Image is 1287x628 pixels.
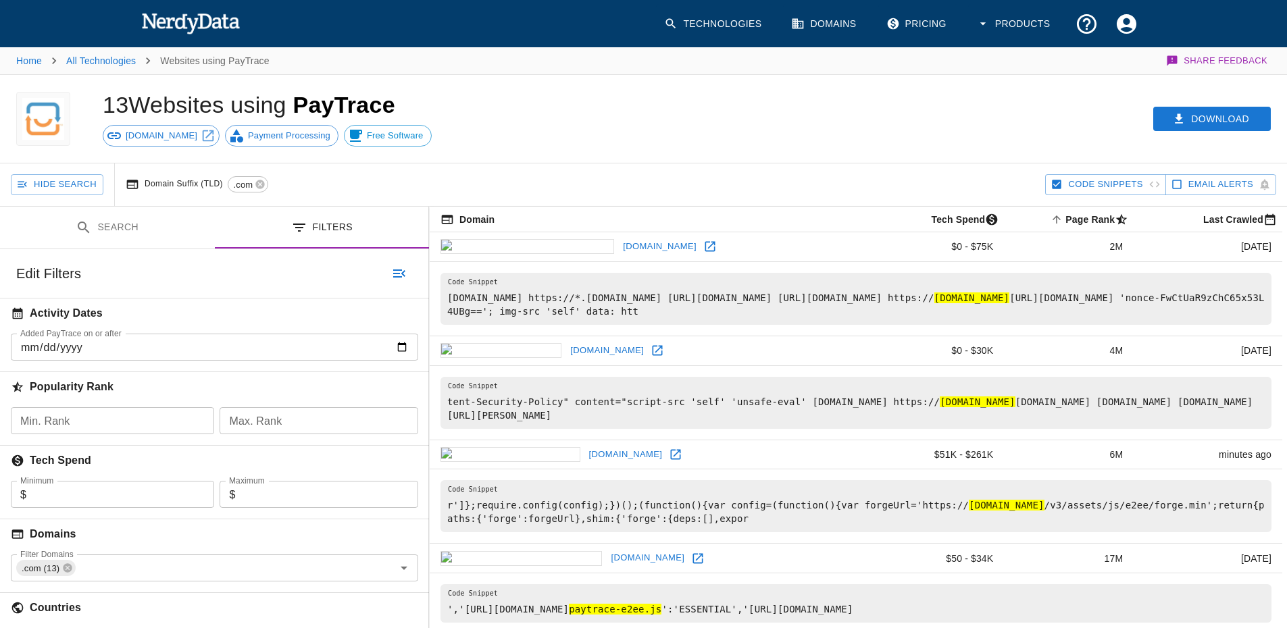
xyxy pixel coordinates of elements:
[913,211,1004,228] span: The estimated minimum and maximum annual tech spend each webpage has, based on the free, freemium...
[215,207,430,249] button: Filters
[440,273,1271,325] pre: [DOMAIN_NAME] https://*.[DOMAIN_NAME] [URL][DOMAIN_NAME] [URL][DOMAIN_NAME] https:// [URL][DOMAIN...
[620,236,700,257] a: [DOMAIN_NAME]
[293,92,395,117] span: PayTrace
[866,544,1004,573] td: $50 - $34K
[783,4,867,44] a: Domains
[1004,336,1134,365] td: 4M
[11,481,214,508] div: $
[1134,440,1282,469] td: minutes ago
[1153,107,1271,132] button: Download
[20,328,122,339] label: Added PayTrace on or after
[228,176,268,192] div: .com
[1068,177,1142,192] span: Hide Code Snippets
[20,548,74,560] label: Filter Domains
[656,4,772,44] a: Technologies
[22,92,64,146] img: PayTrace logo
[160,54,269,68] p: Websites using PayTrace
[688,548,708,569] a: Open psfloodbarriers.com in new window
[1067,4,1107,44] button: Support and Documentation
[440,343,561,358] img: musick8.com icon
[220,481,418,508] div: $
[229,475,265,486] label: Maximum
[440,239,614,254] img: summitappliance.com icon
[440,551,602,566] img: psfloodbarriers.com icon
[16,47,270,74] nav: breadcrumb
[16,55,42,66] a: Home
[440,211,495,228] span: The registered domain name (i.e. "nerdydata.com").
[103,92,395,117] h1: 13 Websites using
[586,444,666,465] a: [DOMAIN_NAME]
[141,9,241,36] img: NerdyData.com
[866,440,1004,469] td: $51K - $261K
[968,4,1061,44] button: Products
[1219,532,1271,583] iframe: Drift Widget Chat Controller
[647,340,667,361] a: Open musick8.com in new window
[241,129,338,142] span: Payment Processing
[700,236,720,257] a: Open summitappliance.com in new window
[118,129,205,142] span: [DOMAIN_NAME]
[1004,440,1134,469] td: 6M
[969,500,1044,511] hl: [DOMAIN_NAME]
[395,558,413,577] button: Open
[440,480,1271,532] pre: r']};require.config(config);})();(function(){var config=(function(){var forgeUrl='https:// /v3/as...
[228,178,257,192] span: .com
[866,336,1004,365] td: $0 - $30K
[1165,174,1276,195] button: Get email alerts with newly found website results. Click to enable.
[866,232,1004,262] td: $0 - $75K
[1004,544,1134,573] td: 17M
[878,4,957,44] a: Pricing
[1045,174,1165,195] button: Hide Code Snippets
[440,584,1271,623] pre: ','[URL][DOMAIN_NAME] ':'ESSENTIAL','[URL][DOMAIN_NAME]
[145,178,228,191] span: Domain Suffix (TLD)
[1004,232,1134,262] td: 2M
[1134,232,1282,262] td: [DATE]
[359,129,431,142] span: Free Software
[1048,211,1134,228] span: A page popularity ranking based on a domain's backlinks. Smaller numbers signal more popular doma...
[569,604,661,614] hl: paytrace-e2ee.js
[1134,336,1282,365] td: [DATE]
[225,125,338,147] a: Payment Processing
[1134,544,1282,573] td: [DATE]
[20,475,53,486] label: Minimum
[66,55,136,66] a: All Technologies
[1107,4,1146,44] button: Account Settings
[440,377,1271,429] pre: tent-Security-Policy" content="script-src 'self' 'unsafe-eval' [DOMAIN_NAME] https:// [DOMAIN_NAM...
[16,560,65,576] span: .com (13)
[11,174,103,195] button: Hide Search
[1188,177,1253,192] span: Get email alerts with newly found website results. Click to enable.
[607,548,688,569] a: [DOMAIN_NAME]
[16,560,76,576] div: .com (13)
[1186,211,1282,228] span: Most recent date this website was successfully crawled
[103,125,220,147] a: [DOMAIN_NAME]
[1164,47,1271,74] button: Share Feedback
[567,340,647,361] a: [DOMAIN_NAME]
[940,396,1015,407] hl: [DOMAIN_NAME]
[16,263,81,284] h6: Edit Filters
[934,292,1010,303] hl: [DOMAIN_NAME]
[665,444,686,465] a: Open outdoorcap.com in new window
[440,447,580,462] img: outdoorcap.com icon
